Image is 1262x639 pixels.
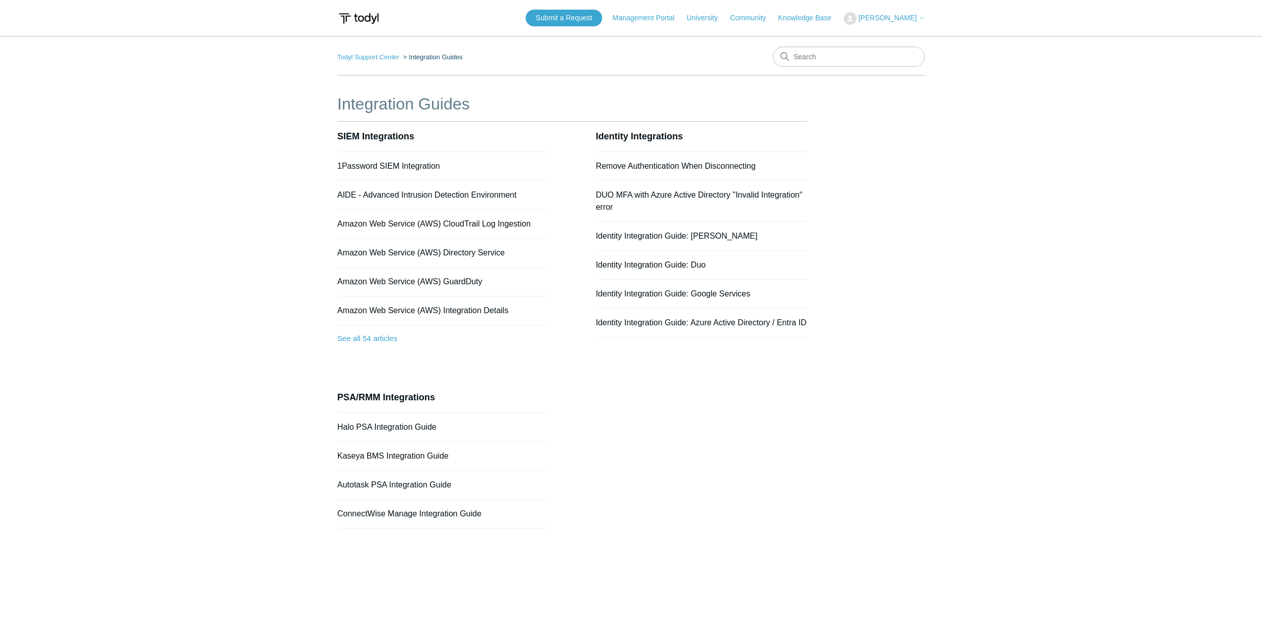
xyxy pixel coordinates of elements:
a: AIDE - Advanced Intrusion Detection Environment [337,191,517,199]
a: ConnectWise Manage Integration Guide [337,509,482,518]
a: SIEM Integrations [337,131,414,141]
li: Todyl Support Center [337,53,401,61]
a: Amazon Web Service (AWS) Integration Details [337,306,508,315]
a: Community [730,13,776,23]
a: Knowledge Base [778,13,842,23]
a: Identity Integration Guide: Google Services [596,289,750,298]
a: See all 54 articles [337,325,549,352]
a: Todyl Support Center [337,53,399,61]
a: Remove Authentication When Disconnecting [596,162,756,170]
a: Amazon Web Service (AWS) Directory Service [337,248,505,257]
input: Search [773,47,925,67]
a: Kaseya BMS Integration Guide [337,452,449,460]
a: Amazon Web Service (AWS) GuardDuty [337,277,482,286]
button: [PERSON_NAME] [844,12,925,25]
a: Amazon Web Service (AWS) CloudTrail Log Ingestion [337,219,531,228]
a: Identity Integration Guide: [PERSON_NAME] [596,232,757,240]
a: Identity Integrations [596,131,683,141]
a: PSA/RMM Integrations [337,392,435,402]
a: 1Password SIEM Integration [337,162,440,170]
img: Todyl Support Center Help Center home page [337,9,380,28]
li: Integration Guides [401,53,463,61]
a: Management Portal [613,13,685,23]
h1: Integration Guides [337,92,807,116]
span: [PERSON_NAME] [858,14,917,22]
a: Submit a Request [526,10,602,26]
a: DUO MFA with Azure Active Directory "Invalid Integration" error [596,191,802,211]
a: Identity Integration Guide: Azure Active Directory / Entra ID [596,318,806,327]
a: Halo PSA Integration Guide [337,423,437,431]
a: University [687,13,728,23]
a: Autotask PSA Integration Guide [337,480,451,489]
a: Identity Integration Guide: Duo [596,260,705,269]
